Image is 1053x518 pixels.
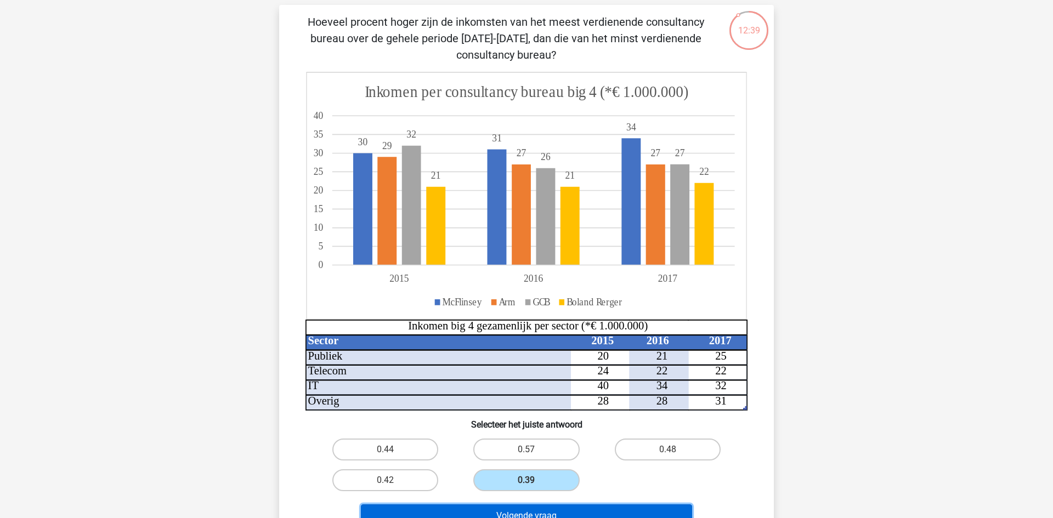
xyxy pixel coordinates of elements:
[389,273,677,284] tspan: 201520162017
[656,380,668,392] tspan: 34
[314,129,324,140] tspan: 35
[541,151,551,162] tspan: 26
[297,411,756,430] h6: Selecteer het juiste antwoord
[319,259,324,271] tspan: 0
[656,350,668,362] tspan: 21
[308,395,339,407] tspan: Overig
[499,296,516,308] tspan: Arm
[656,365,668,377] tspan: 22
[598,365,609,377] tspan: 24
[715,350,727,362] tspan: 25
[598,380,609,392] tspan: 40
[517,147,660,159] tspan: 2727
[308,365,347,377] tspan: Telecom
[533,296,551,308] tspan: GCB
[365,82,688,101] tspan: Inkomen per consultancy bureau big 4 (*€ 1.000.000)
[473,439,579,460] label: 0.57
[715,395,727,407] tspan: 31
[492,132,502,144] tspan: 31
[308,334,339,346] tspan: Sector
[598,395,609,407] tspan: 28
[715,365,727,377] tspan: 22
[699,166,709,178] tspan: 22
[314,222,324,234] tspan: 10
[715,380,727,392] tspan: 32
[314,203,324,215] tspan: 15
[308,380,319,392] tspan: IT
[626,121,636,133] tspan: 34
[358,136,368,147] tspan: 30
[615,439,721,460] label: 0.48
[408,320,648,332] tspan: Inkomen big 4 gezamenlijk per sector (*€ 1.000.000)
[332,439,438,460] label: 0.44
[382,140,392,151] tspan: 29
[332,469,438,491] label: 0.42
[709,334,732,346] tspan: 2017
[656,395,668,407] tspan: 28
[647,334,669,346] tspan: 2016
[319,241,324,252] tspan: 5
[431,170,575,181] tspan: 2121
[314,185,324,196] tspan: 20
[314,110,324,121] tspan: 40
[443,296,483,308] tspan: McFlinsey
[406,129,416,140] tspan: 32
[297,14,715,63] p: Hoeveel procent hoger zijn de inkomsten van het meest verdienende consultancy bureau over de gehe...
[308,350,343,362] tspan: Publiek
[591,334,614,346] tspan: 2015
[598,350,609,362] tspan: 20
[473,469,579,491] label: 0.39
[314,147,324,159] tspan: 30
[567,296,622,308] tspan: Boland Rerger
[314,166,324,178] tspan: 25
[675,147,685,159] tspan: 27
[728,10,769,37] div: 12:39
